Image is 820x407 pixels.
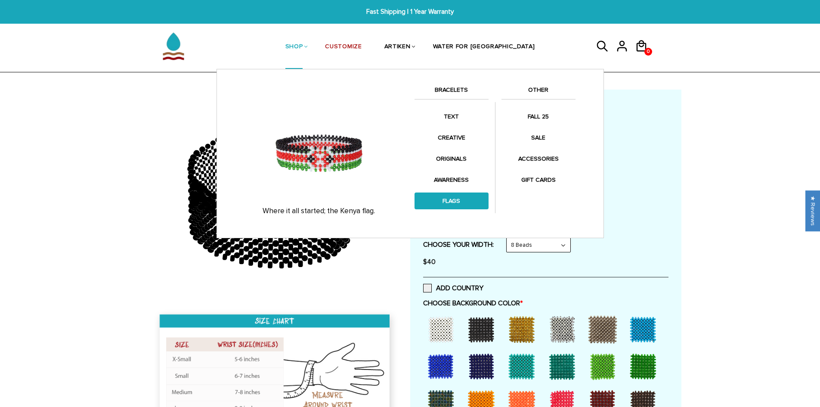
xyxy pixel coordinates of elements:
[805,190,820,231] div: Click to open Judge.me floating reviews tab
[423,240,494,249] label: CHOOSE YOUR WIDTH:
[504,312,543,346] div: Gold
[545,349,583,383] div: Teal
[464,349,502,383] div: Dark Blue
[423,284,483,292] label: ADD COUNTRY
[384,25,411,69] a: ARTIKEN
[625,349,664,383] div: Kenya Green
[504,349,543,383] div: Turquoise
[415,171,489,188] a: AWARENESS
[545,312,583,346] div: Silver
[635,55,654,56] a: 0
[285,25,303,69] a: SHOP
[423,258,436,266] span: $40
[415,129,489,146] a: CREATIVE
[501,150,576,167] a: ACCESSORIES
[423,349,462,383] div: Bush Blue
[415,85,489,99] a: BRACELETS
[415,108,489,125] a: TEXT
[501,171,576,188] a: GIFT CARDS
[251,7,569,17] span: Fast Shipping | 1 Year Warranty
[433,25,535,69] a: WATER FOR [GEOGRAPHIC_DATA]
[415,193,489,209] a: FLAGS
[415,150,489,167] a: ORIGINALS
[423,299,668,308] label: CHOOSE BACKGROUND COLOR
[232,207,406,215] p: Where it all started; the Kenya flag.
[585,349,624,383] div: Light Green
[325,25,362,69] a: CUSTOMIZE
[645,45,652,58] span: 0
[501,129,576,146] a: SALE
[625,312,664,346] div: Sky Blue
[423,312,462,346] div: White
[585,312,624,346] div: Grey
[501,85,576,99] a: OTHER
[464,312,502,346] div: Black
[501,108,576,125] a: FALL 25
